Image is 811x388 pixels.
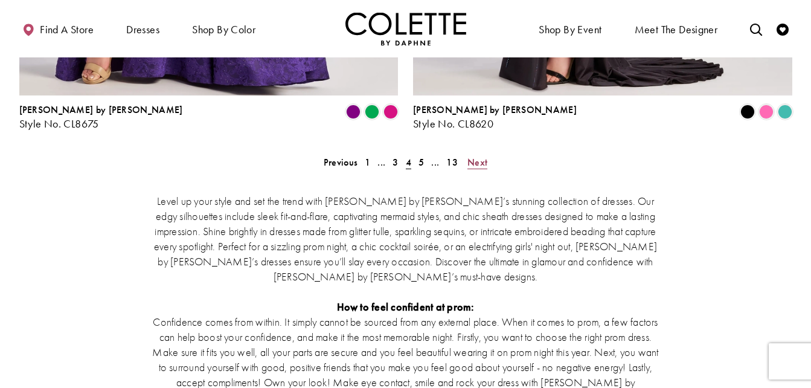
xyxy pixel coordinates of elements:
[778,105,792,119] i: Turquoise
[189,12,258,45] span: Shop by color
[393,156,398,169] span: 3
[345,12,466,45] img: Colette by Daphne
[377,156,385,169] span: ...
[415,154,428,171] a: 5
[402,154,415,171] span: Current page
[740,105,755,119] i: Black
[632,12,721,45] a: Meet the designer
[149,193,662,284] p: Level up your style and set the trend with [PERSON_NAME] by [PERSON_NAME]’s stunning collection o...
[19,103,183,116] span: [PERSON_NAME] by [PERSON_NAME]
[19,12,97,45] a: Find a store
[428,154,443,171] a: ...
[320,154,361,171] a: Prev Page
[126,24,159,36] span: Dresses
[413,105,577,130] div: Colette by Daphne Style No. CL8620
[418,156,424,169] span: 5
[539,24,601,36] span: Shop By Event
[123,12,162,45] span: Dresses
[324,156,357,169] span: Previous
[406,156,411,169] span: 4
[389,154,402,171] a: 3
[383,105,398,119] i: Fuchsia
[19,105,183,130] div: Colette by Daphne Style No. CL8675
[192,24,255,36] span: Shop by color
[19,117,99,131] span: Style No. CL8675
[467,156,487,169] span: Next
[40,24,94,36] span: Find a store
[536,12,604,45] span: Shop By Event
[365,105,379,119] i: Emerald
[337,300,475,314] strong: How to feel confident at prom:
[464,154,491,171] a: Next Page
[759,105,774,119] i: Pink
[635,24,718,36] span: Meet the designer
[431,156,439,169] span: ...
[345,12,466,45] a: Visit Home Page
[361,154,374,171] a: 1
[346,105,361,119] i: Purple
[446,156,458,169] span: 13
[413,103,577,116] span: [PERSON_NAME] by [PERSON_NAME]
[747,12,765,45] a: Toggle search
[374,154,389,171] a: ...
[443,154,461,171] a: 13
[365,156,370,169] span: 1
[413,117,493,131] span: Style No. CL8620
[774,12,792,45] a: Check Wishlist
